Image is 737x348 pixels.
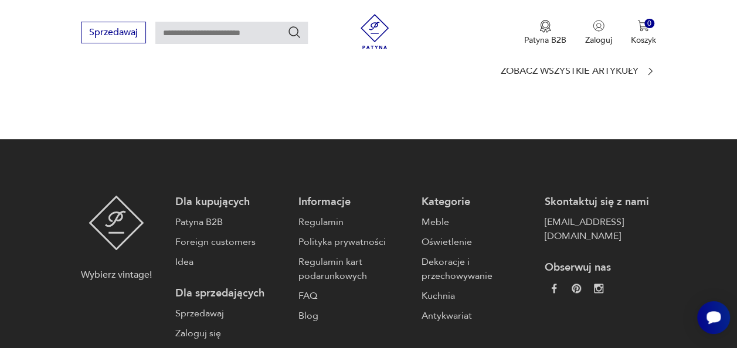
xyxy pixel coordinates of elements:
img: Ikonka użytkownika [593,20,604,32]
a: Zobacz wszystkie artykuły [501,65,656,77]
img: Patyna - sklep z meblami i dekoracjami vintage [357,14,392,49]
a: Antykwariat [422,309,533,323]
p: Patyna B2B [524,35,566,46]
iframe: Smartsupp widget button [697,301,730,334]
a: Blog [298,309,410,323]
a: Oświetlenie [422,235,533,249]
p: Obserwuj nas [545,261,656,275]
button: Zaloguj [585,20,612,46]
a: Meble [422,215,533,229]
img: c2fd9cf7f39615d9d6839a72ae8e59e5.webp [594,284,603,293]
a: Dekoracje i przechowywanie [422,255,533,283]
p: Wybierz vintage! [81,268,152,282]
a: Ikona medaluPatyna B2B [524,20,566,46]
img: Ikona medalu [539,20,551,33]
a: FAQ [298,289,410,303]
a: Sprzedawaj [175,306,287,320]
a: Regulamin [298,215,410,229]
a: [EMAIL_ADDRESS][DOMAIN_NAME] [545,215,656,243]
img: da9060093f698e4c3cedc1453eec5031.webp [549,284,559,293]
img: Patyna - sklep z meblami i dekoracjami vintage [89,195,144,250]
button: Sprzedawaj [81,22,146,43]
a: Zaloguj się [175,326,287,340]
p: Zaloguj [585,35,612,46]
div: 0 [644,19,654,29]
p: Kategorie [422,195,533,209]
a: Kuchnia [422,289,533,303]
p: Zobacz wszystkie artykuły [501,67,638,75]
a: Idea [175,255,287,269]
a: Regulamin kart podarunkowych [298,255,410,283]
button: 0Koszyk [631,20,656,46]
img: Ikona koszyka [637,20,649,32]
img: 37d27d81a828e637adc9f9cb2e3d3a8a.webp [572,284,581,293]
a: Polityka prywatności [298,235,410,249]
p: Skontaktuj się z nami [545,195,656,209]
button: Patyna B2B [524,20,566,46]
a: Sprzedawaj [81,29,146,37]
p: Informacje [298,195,410,209]
a: Patyna B2B [175,215,287,229]
a: Foreign customers [175,235,287,249]
button: Szukaj [287,25,301,39]
p: Koszyk [631,35,656,46]
p: Dla kupujących [175,195,287,209]
p: Dla sprzedających [175,286,287,301]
